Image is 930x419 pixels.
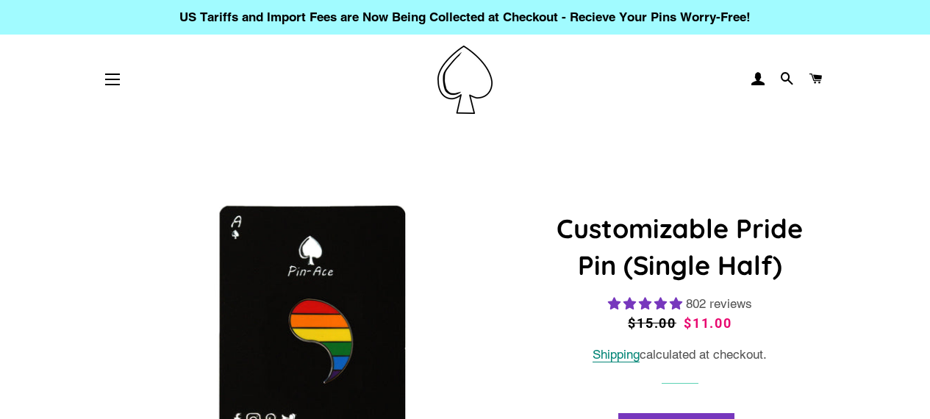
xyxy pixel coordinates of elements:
h1: Customizable Pride Pin (Single Half) [549,210,810,284]
span: $15.00 [628,313,680,334]
span: 802 reviews [686,296,752,311]
span: $11.00 [684,315,732,331]
div: calculated at checkout. [549,345,810,365]
a: Shipping [593,347,640,362]
img: Pin-Ace [437,46,493,114]
span: 4.83 stars [608,296,686,311]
